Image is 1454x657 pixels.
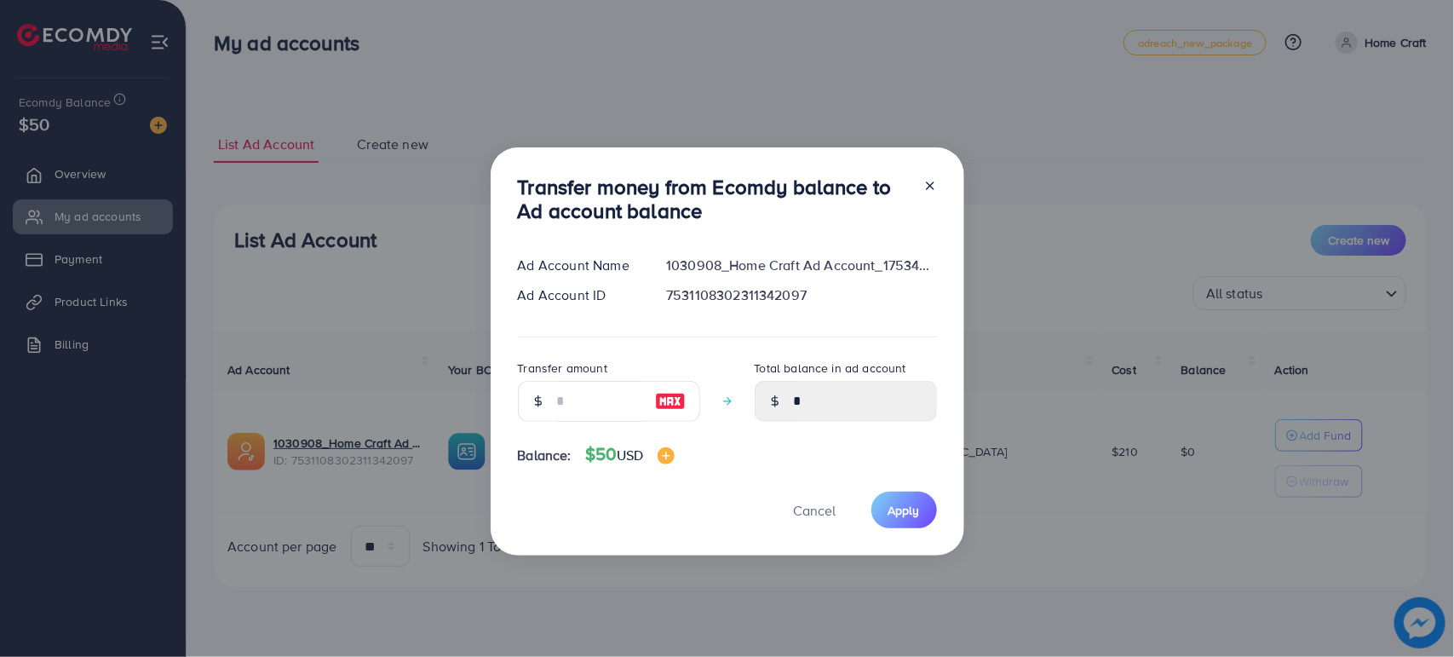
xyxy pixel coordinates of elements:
[518,360,607,377] label: Transfer amount
[655,391,686,412] img: image
[652,285,950,305] div: 7531108302311342097
[617,446,643,464] span: USD
[504,285,653,305] div: Ad Account ID
[518,446,572,465] span: Balance:
[518,175,910,224] h3: Transfer money from Ecomdy balance to Ad account balance
[773,492,858,528] button: Cancel
[585,444,675,465] h4: $50
[871,492,937,528] button: Apply
[658,447,675,464] img: image
[755,360,906,377] label: Total balance in ad account
[888,502,920,519] span: Apply
[504,256,653,275] div: Ad Account Name
[794,501,836,520] span: Cancel
[652,256,950,275] div: 1030908_Home Craft Ad Account_1753472808618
